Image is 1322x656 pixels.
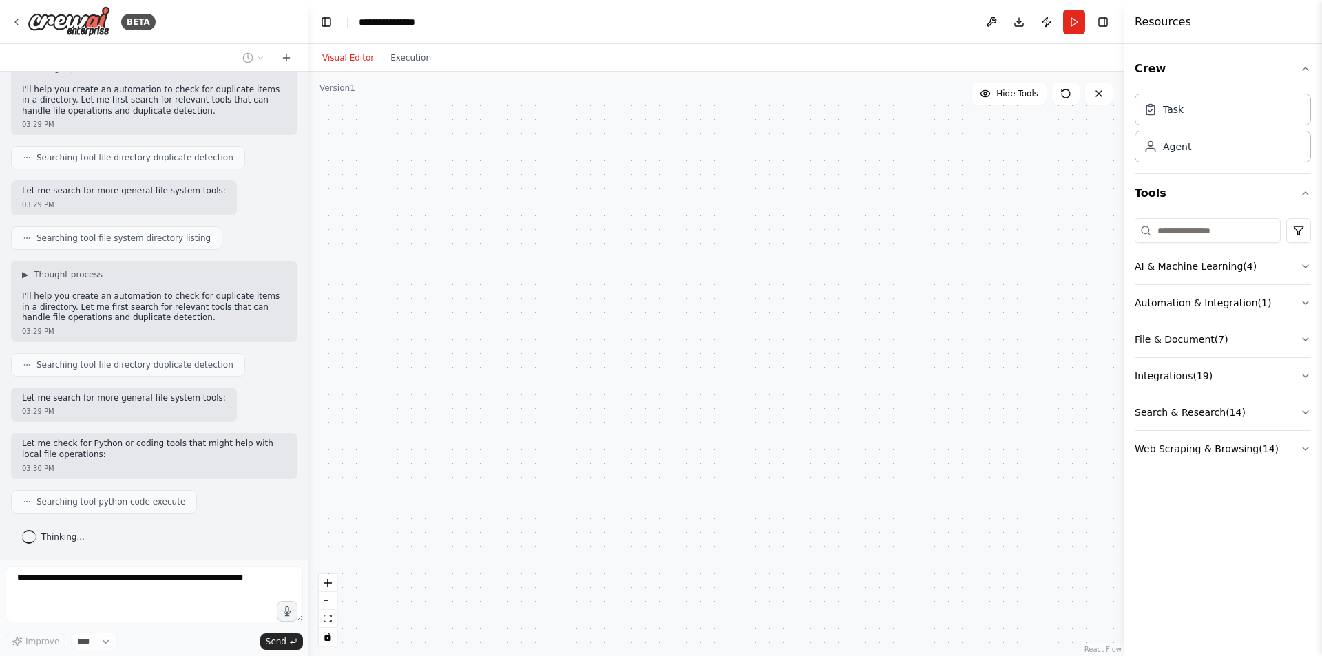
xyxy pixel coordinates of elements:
[36,496,185,507] span: Searching tool python code execute
[41,531,85,542] span: Thinking...
[22,406,226,416] div: 03:29 PM
[1135,431,1311,467] button: Web Scraping & Browsing(14)
[996,88,1038,99] span: Hide Tools
[382,50,439,66] button: Execution
[237,50,270,66] button: Switch to previous chat
[1135,88,1311,173] div: Crew
[22,269,103,280] button: ▶Thought process
[22,326,286,337] div: 03:29 PM
[22,200,226,210] div: 03:29 PM
[1084,646,1122,653] a: React Flow attribution
[22,463,286,474] div: 03:30 PM
[25,636,59,647] span: Improve
[319,574,337,646] div: React Flow controls
[1163,103,1184,116] div: Task
[22,393,226,404] p: Let me search for more general file system tools:
[319,592,337,610] button: zoom out
[1135,285,1311,321] button: Automation & Integration(1)
[22,291,286,324] p: I'll help you create an automation to check for duplicate items in a directory. Let me first sear...
[277,601,297,622] button: Click to speak your automation idea
[266,636,286,647] span: Send
[260,633,303,650] button: Send
[1135,358,1311,394] button: Integrations(19)
[1135,174,1311,213] button: Tools
[121,14,156,30] div: BETA
[34,269,103,280] span: Thought process
[1135,321,1311,357] button: File & Document(7)
[319,628,337,646] button: toggle interactivity
[319,83,355,94] div: Version 1
[1093,12,1113,32] button: Hide right sidebar
[6,566,303,622] textarea: To enrich screen reader interactions, please activate Accessibility in Grammarly extension settings
[1135,394,1311,430] button: Search & Research(14)
[319,574,337,592] button: zoom in
[319,610,337,628] button: fit view
[317,12,336,32] button: Hide left sidebar
[972,83,1047,105] button: Hide Tools
[36,152,233,163] span: Searching tool file directory duplicate detection
[1135,213,1311,478] div: Tools
[1135,248,1311,284] button: AI & Machine Learning(4)
[1135,14,1191,30] h4: Resources
[22,85,286,117] p: I'll help you create an automation to check for duplicate items in a directory. Let me first sear...
[275,50,297,66] button: Start a new chat
[22,186,226,197] p: Let me search for more general file system tools:
[36,359,233,370] span: Searching tool file directory duplicate detection
[22,119,286,129] div: 03:29 PM
[1163,140,1191,154] div: Agent
[22,438,286,460] p: Let me check for Python or coding tools that might help with local file operations:
[314,50,382,66] button: Visual Editor
[36,233,211,244] span: Searching tool file system directory listing
[28,6,110,37] img: Logo
[6,633,65,650] button: Improve
[22,269,28,280] span: ▶
[1135,50,1311,88] button: Crew
[359,15,428,29] nav: breadcrumb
